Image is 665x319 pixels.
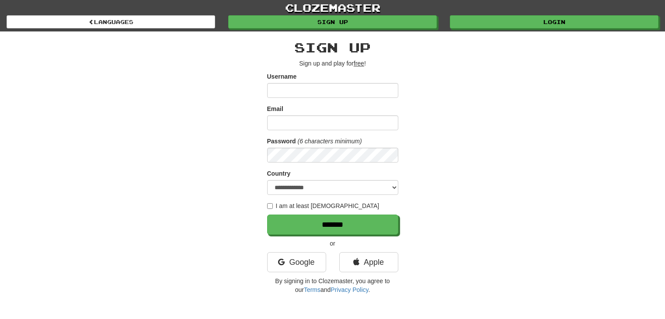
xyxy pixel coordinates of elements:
[267,277,398,294] p: By signing in to Clozemaster, you agree to our and .
[267,104,283,113] label: Email
[450,15,658,28] a: Login
[228,15,437,28] a: Sign up
[267,252,326,272] a: Google
[331,286,368,293] a: Privacy Policy
[267,59,398,68] p: Sign up and play for !
[267,169,291,178] label: Country
[267,40,398,55] h2: Sign up
[298,138,362,145] em: (6 characters minimum)
[267,72,297,81] label: Username
[267,201,380,210] label: I am at least [DEMOGRAPHIC_DATA]
[7,15,215,28] a: Languages
[354,60,364,67] u: free
[267,239,398,248] p: or
[267,203,273,209] input: I am at least [DEMOGRAPHIC_DATA]
[304,286,320,293] a: Terms
[339,252,398,272] a: Apple
[267,137,296,146] label: Password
